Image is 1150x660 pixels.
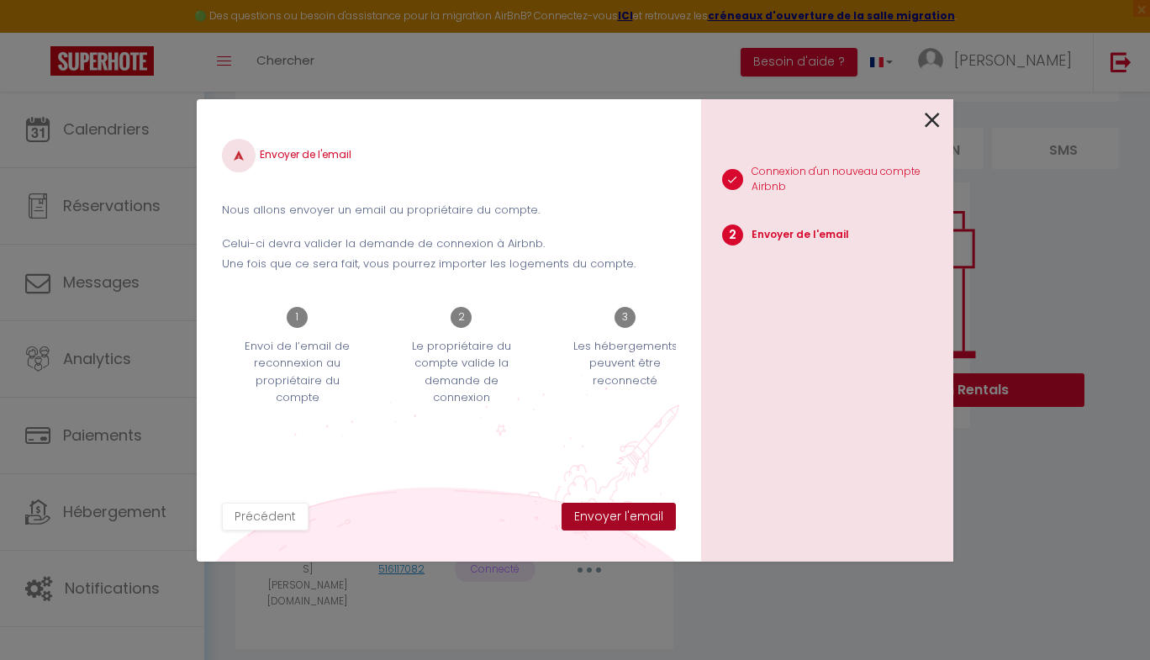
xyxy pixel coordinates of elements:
span: 3 [615,307,636,328]
span: 1 [287,307,308,328]
span: 2 [722,224,743,246]
p: Envoi de l’email de reconnexion au propriétaire du compte [233,338,362,407]
button: Envoyer l'email [562,503,676,531]
p: Connexion d'un nouveau compte Airbnb [752,164,954,196]
span: 2 [451,307,472,328]
p: Le propriétaire du compte valide la demande de connexion [397,338,526,407]
p: Nous allons envoyer un email au propriétaire du compte. [222,202,676,219]
h4: Envoyer de l'email [222,139,676,172]
p: Les hébergements peuvent être reconnecté [561,338,690,389]
p: Une fois que ce sera fait, vous pourrez importer les logements du compte. [222,256,676,272]
button: Précédent [222,503,309,531]
button: Ouvrir le widget de chat LiveChat [13,7,64,57]
p: Envoyer de l'email [752,227,849,243]
p: Celui-ci devra valider la demande de connexion à Airbnb. [222,235,676,252]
